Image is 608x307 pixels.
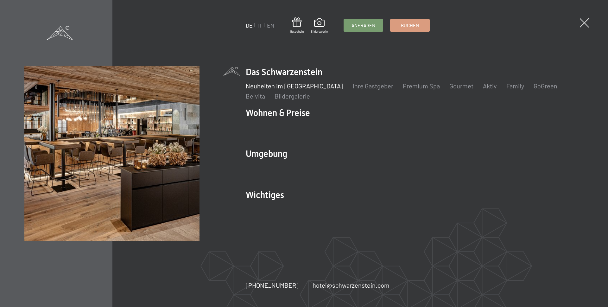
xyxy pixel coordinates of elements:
a: Neuheiten im [GEOGRAPHIC_DATA] [246,82,343,90]
span: Buchen [401,22,419,29]
a: DE [246,22,253,29]
a: [PHONE_NUMBER] [246,281,299,290]
a: Belvita [246,92,265,100]
a: IT [257,22,262,29]
a: Gourmet [449,82,473,90]
span: [PHONE_NUMBER] [246,281,299,289]
a: Aktiv [483,82,497,90]
span: Anfragen [351,22,375,29]
a: Premium Spa [403,82,440,90]
a: Bildergalerie [275,92,310,100]
a: hotel@schwarzenstein.com [313,281,389,290]
a: Ihre Gastgeber [353,82,393,90]
a: Buchen [390,19,429,31]
span: Gutschein [290,29,304,34]
a: Family [506,82,524,90]
a: Anfragen [344,19,383,31]
span: Bildergalerie [311,29,328,34]
a: EN [267,22,274,29]
a: GoGreen [534,82,557,90]
a: Bildergalerie [311,18,328,34]
a: Gutschein [290,17,304,34]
